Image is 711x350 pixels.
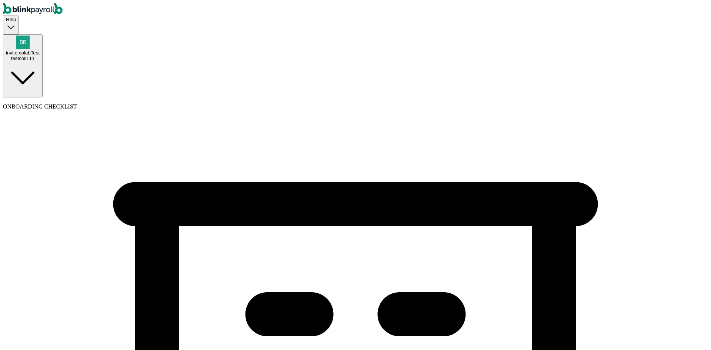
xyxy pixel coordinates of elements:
nav: Global [3,3,708,16]
span: invite colabTest [6,50,40,56]
span: Help [6,17,16,22]
p: ONBOARDING CHECKLIST [3,103,708,110]
button: Help [3,16,19,34]
iframe: Chat Widget [588,270,711,350]
div: testcoll111 [6,56,40,61]
button: invite colabTesttestcoll111 [3,34,43,97]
